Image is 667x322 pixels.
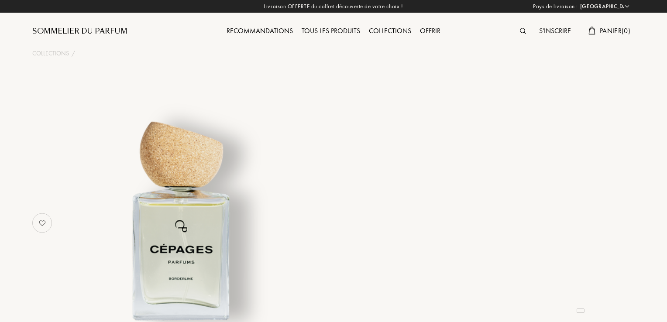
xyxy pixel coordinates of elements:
a: Recommandations [222,26,297,35]
a: S'inscrire [535,26,575,35]
span: Panier ( 0 ) [600,26,630,35]
a: Offrir [416,26,445,35]
div: / [72,49,75,58]
a: Sommelier du Parfum [32,26,127,37]
img: cart.svg [588,27,595,34]
a: Tous les produits [297,26,364,35]
a: Collections [364,26,416,35]
div: S'inscrire [535,26,575,37]
div: Tous les produits [297,26,364,37]
img: search_icn.svg [520,28,526,34]
div: Collections [364,26,416,37]
div: Recommandations [222,26,297,37]
span: Pays de livraison : [533,2,578,11]
a: Collections [32,49,69,58]
div: Offrir [416,26,445,37]
img: no_like_p.png [34,214,51,232]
